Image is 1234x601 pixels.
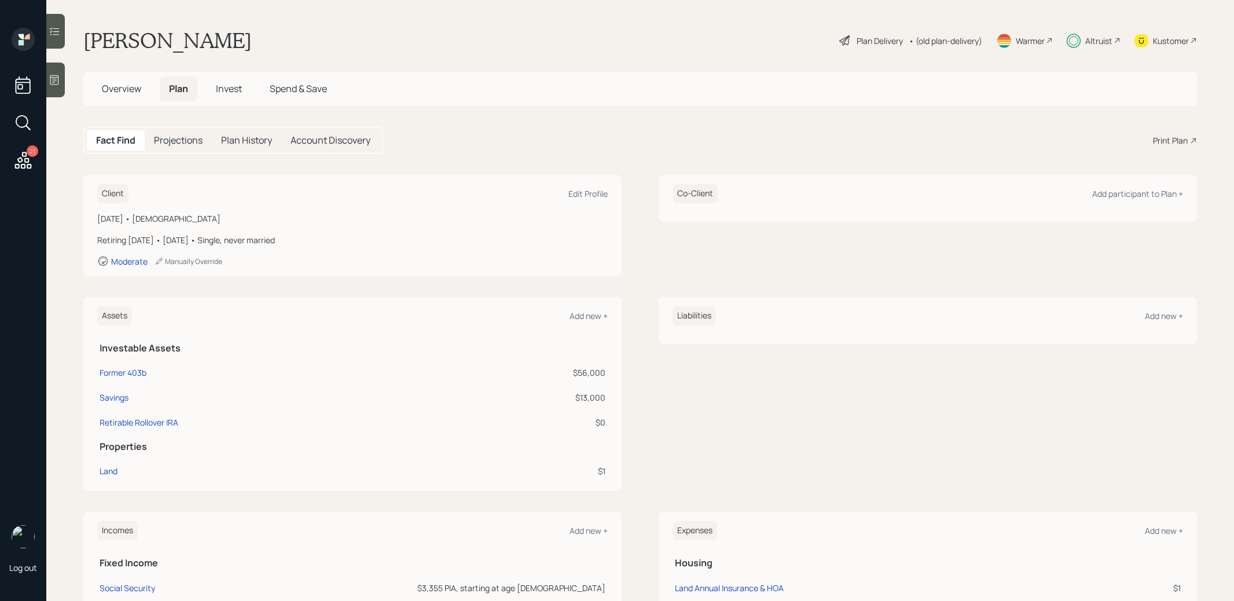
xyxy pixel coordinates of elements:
h5: Properties [100,441,605,452]
div: Land [100,465,117,477]
span: Overview [102,82,141,95]
h5: Investable Assets [100,343,605,354]
div: Add new + [1145,525,1183,536]
div: Add new + [570,525,608,536]
div: Add new + [1145,310,1183,321]
div: $3,355 PIA, starting at age [DEMOGRAPHIC_DATA] [288,582,605,594]
div: Retiring [DATE] • [DATE] • Single, never married [97,234,608,246]
div: Log out [9,562,37,573]
div: $13,000 [453,391,605,404]
h5: Housing [675,558,1181,569]
span: Spend & Save [270,82,327,95]
div: 21 [27,145,38,157]
h5: Fact Find [96,135,135,146]
div: Manually Override [155,256,222,266]
div: $1 [989,582,1181,594]
div: Moderate [111,256,148,267]
div: Savings [100,391,128,404]
div: Kustomer [1153,35,1189,47]
h5: Plan History [221,135,272,146]
div: Land Annual Insurance & HOA [675,582,784,593]
div: [DATE] • [DEMOGRAPHIC_DATA] [97,212,608,225]
h6: Co-Client [673,184,718,203]
div: $0 [453,416,605,428]
div: Add participant to Plan + [1092,188,1183,199]
h5: Account Discovery [291,135,370,146]
h1: [PERSON_NAME] [83,28,252,53]
h5: Projections [154,135,203,146]
div: Plan Delivery [857,35,903,47]
div: Warmer [1016,35,1045,47]
div: Retirable Rollover IRA [100,416,178,428]
div: Social Security [100,582,155,593]
div: Add new + [570,310,608,321]
div: Altruist [1085,35,1112,47]
h6: Expenses [673,521,717,540]
h6: Client [97,184,128,203]
div: • (old plan-delivery) [909,35,982,47]
span: Invest [216,82,242,95]
h6: Incomes [97,521,138,540]
img: treva-nostdahl-headshot.png [12,525,35,548]
h6: Liabilities [673,306,716,325]
h5: Fixed Income [100,558,605,569]
h6: Assets [97,306,132,325]
div: Print Plan [1153,134,1188,146]
div: $56,000 [453,367,605,379]
div: Former 403b [100,367,146,379]
div: $1 [453,465,605,477]
div: Edit Profile [568,188,608,199]
span: Plan [169,82,188,95]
